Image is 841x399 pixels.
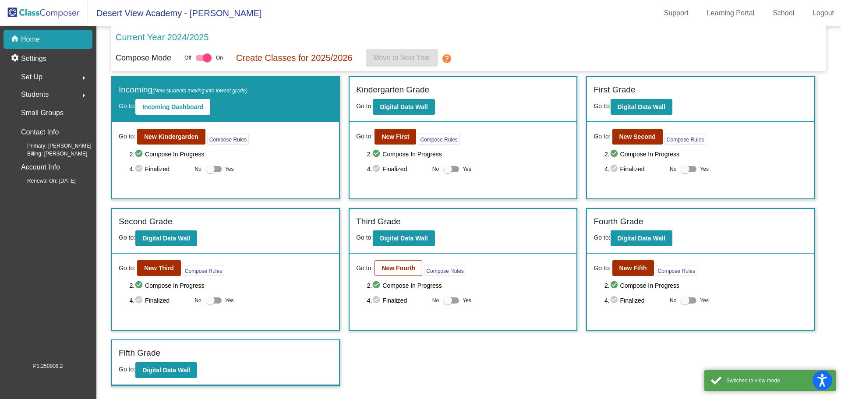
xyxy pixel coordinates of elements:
b: New Fifth [619,265,647,272]
button: Compose Rules [183,265,224,276]
span: Off [184,54,191,62]
label: First Grade [594,84,635,96]
p: Home [21,34,40,45]
span: 4. Finalized [604,295,665,306]
button: Digital Data Wall [611,99,672,115]
mat-icon: arrow_right [78,73,89,83]
button: New Kindergarden [137,129,205,145]
p: Current Year 2024/2025 [116,31,208,44]
b: Digital Data Wall [618,103,665,110]
span: 2. Compose In Progress [367,280,570,291]
span: 2. Compose In Progress [129,280,332,291]
span: No [432,165,439,173]
span: No [195,297,201,304]
mat-icon: check_circle [610,280,620,291]
mat-icon: home [11,34,21,45]
mat-icon: check_circle [610,295,620,306]
button: New Fifth [612,260,654,276]
span: On [216,54,223,62]
span: Go to: [356,234,373,241]
button: Compose Rules [656,265,697,276]
label: Fifth Grade [119,347,160,360]
mat-icon: check_circle [610,149,620,159]
b: New Fourth [382,265,415,272]
label: Kindergarten Grade [356,84,429,96]
span: Yes [463,295,471,306]
b: New Kindergarden [144,133,198,140]
mat-icon: check_circle [372,149,382,159]
span: Move to Next Year [373,54,431,61]
mat-icon: check_circle [610,164,620,174]
button: Digital Data Wall [611,230,672,246]
button: Digital Data Wall [373,99,435,115]
p: Settings [21,53,46,64]
button: Compose Rules [424,265,466,276]
mat-icon: arrow_right [78,90,89,101]
span: (New students moving into lowest grade) [152,88,247,94]
mat-icon: check_circle [134,280,145,291]
button: Compose Rules [207,134,249,145]
span: Students [21,88,49,101]
span: Yes [700,164,709,174]
span: No [195,165,201,173]
a: Logout [806,6,841,20]
b: Digital Data Wall [618,235,665,242]
p: Create Classes for 2025/2026 [236,51,353,64]
b: Digital Data Wall [380,235,428,242]
b: Incoming Dashboard [142,103,203,110]
label: Third Grade [356,215,400,228]
p: Account Info [21,161,60,173]
span: Go to: [119,234,135,241]
span: Go to: [119,366,135,373]
b: Digital Data Wall [142,235,190,242]
p: Compose Mode [116,52,171,64]
span: 4. Finalized [604,164,665,174]
span: Go to: [356,132,373,141]
mat-icon: check_circle [134,149,145,159]
button: Compose Rules [418,134,459,145]
button: Digital Data Wall [135,230,197,246]
mat-icon: check_circle [372,164,382,174]
label: Fourth Grade [594,215,643,228]
button: New First [375,129,416,145]
mat-icon: check_circle [372,280,382,291]
span: 4. Finalized [129,295,190,306]
span: Go to: [594,132,610,141]
b: New First [382,133,409,140]
a: Support [657,6,696,20]
span: Go to: [594,234,610,241]
span: Yes [225,164,234,174]
span: No [670,297,676,304]
label: Second Grade [119,215,173,228]
b: New Second [619,133,656,140]
a: Learning Portal [700,6,762,20]
span: Primary: [PERSON_NAME] [13,142,92,150]
mat-icon: check_circle [372,295,382,306]
button: New Fourth [375,260,422,276]
button: Compose Rules [664,134,706,145]
div: Switched to view mode [726,377,829,385]
span: Billing: [PERSON_NAME] [13,150,87,158]
button: New Second [612,129,663,145]
span: Go to: [119,132,135,141]
span: Go to: [356,102,373,109]
span: 4. Finalized [367,295,428,306]
span: No [432,297,439,304]
span: 4. Finalized [367,164,428,174]
span: 2. Compose In Progress [129,149,332,159]
p: Contact Info [21,126,59,138]
b: Digital Data Wall [142,367,190,374]
b: New Third [144,265,174,272]
span: 2. Compose In Progress [604,149,808,159]
label: Incoming [119,84,247,96]
button: Digital Data Wall [135,362,197,378]
mat-icon: help [442,53,452,64]
p: Small Groups [21,107,64,119]
span: 4. Finalized [129,164,190,174]
button: Move to Next Year [366,49,438,67]
button: New Third [137,260,181,276]
span: Go to: [594,102,610,109]
span: Go to: [119,102,135,109]
a: School [766,6,801,20]
mat-icon: settings [11,53,21,64]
